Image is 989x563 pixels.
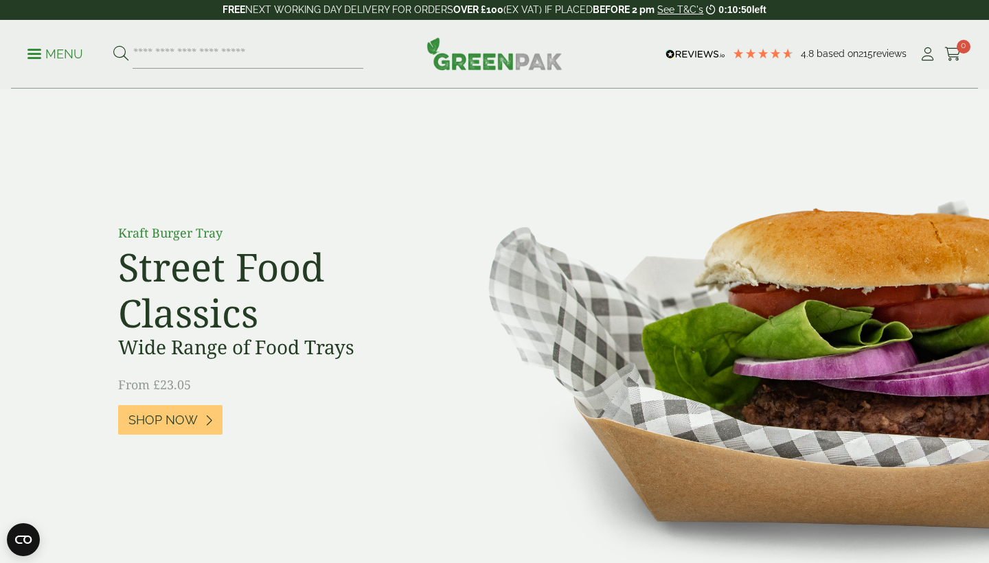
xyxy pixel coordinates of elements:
img: REVIEWS.io [666,49,725,59]
i: My Account [919,47,936,61]
p: Menu [27,46,83,62]
span: reviews [873,48,907,59]
span: From £23.05 [118,376,191,393]
span: 4.8 [801,48,817,59]
img: GreenPak Supplies [427,37,562,70]
a: 0 [944,44,962,65]
span: 0 [957,40,970,54]
a: See T&C's [657,4,703,15]
span: Based on [817,48,859,59]
h3: Wide Range of Food Trays [118,336,427,359]
p: Kraft Burger Tray [118,224,427,242]
i: Cart [944,47,962,61]
h2: Street Food Classics [118,244,427,336]
strong: BEFORE 2 pm [593,4,655,15]
button: Open CMP widget [7,523,40,556]
span: 0:10:50 [718,4,751,15]
strong: OVER £100 [453,4,503,15]
strong: FREE [223,4,245,15]
a: Menu [27,46,83,60]
a: Shop Now [118,405,223,435]
span: left [752,4,766,15]
span: 215 [859,48,873,59]
div: 4.79 Stars [732,47,794,60]
span: Shop Now [128,413,198,428]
